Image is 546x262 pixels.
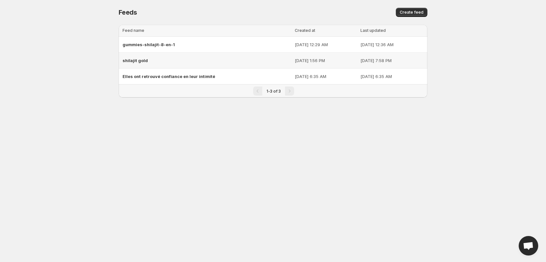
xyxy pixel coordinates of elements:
span: Create feed [400,10,423,15]
span: Created at [295,28,315,33]
span: Last updated [360,28,386,33]
span: Feed name [123,28,144,33]
div: Open chat [519,236,538,255]
span: 1-3 of 3 [266,89,281,94]
span: Elles ont retrouvé confiance en leur intimité [123,74,215,79]
span: Feeds [119,8,137,16]
p: [DATE] 12:36 AM [360,41,423,48]
p: [DATE] 7:58 PM [360,57,423,64]
span: shilajit gold [123,58,148,63]
nav: Pagination [119,84,427,98]
p: [DATE] 6:35 AM [360,73,423,80]
p: [DATE] 1:56 PM [295,57,357,64]
p: [DATE] 12:29 AM [295,41,357,48]
span: gummies-shilajit-8-en-1 [123,42,175,47]
p: [DATE] 6:35 AM [295,73,357,80]
button: Create feed [396,8,427,17]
